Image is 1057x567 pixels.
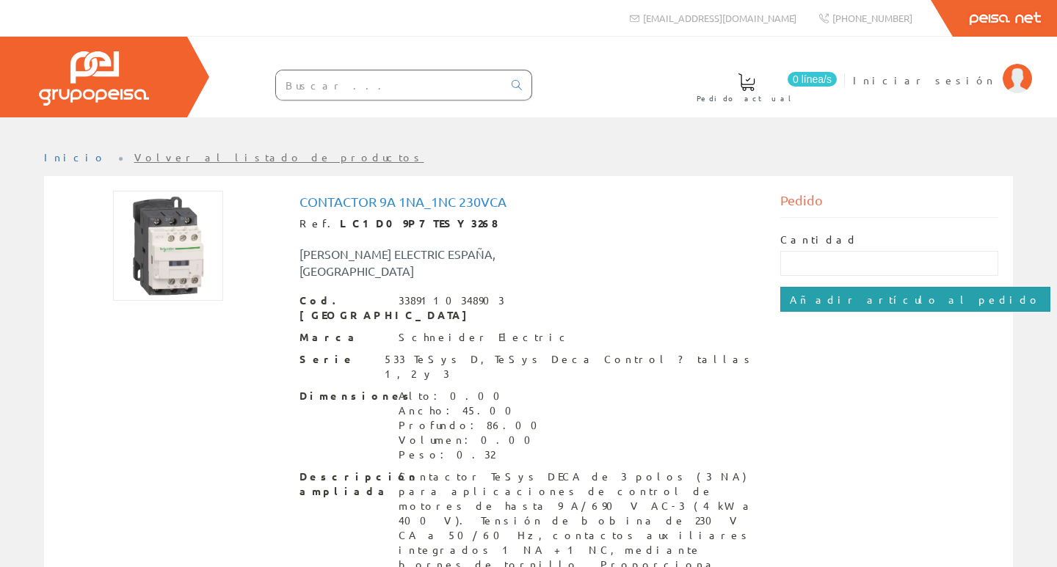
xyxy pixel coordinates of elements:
[113,191,223,301] img: Foto artículo Contactor 9a 1na_1nc 230vca (150x150)
[832,12,912,24] span: [PHONE_NUMBER]
[134,150,424,164] a: Volver al listado de productos
[288,246,569,279] div: [PERSON_NAME] ELECTRIC ESPAÑA, [GEOGRAPHIC_DATA]
[385,352,758,381] div: 533 TeSys D, TeSys Deca Control ? tallas 1, 2 y 3
[299,194,758,209] h1: Contactor 9a 1na_1nc 230vca
[788,72,837,87] span: 0 línea/s
[399,389,546,403] div: Alto: 0.00
[299,216,758,231] div: Ref.
[299,352,374,367] span: Serie
[399,418,546,433] div: Profundo: 86.00
[399,447,546,462] div: Peso: 0.32
[780,287,1050,312] input: Añadir artículo al pedido
[299,330,388,345] span: Marca
[399,403,546,418] div: Ancho: 45.00
[853,61,1032,75] a: Iniciar sesión
[39,51,149,106] img: Grupo Peisa
[299,469,388,499] span: Descripción ampliada
[399,433,546,447] div: Volumen: 0.00
[399,330,571,345] div: Schneider Electric
[643,12,796,24] span: [EMAIL_ADDRESS][DOMAIN_NAME]
[299,389,388,403] span: Dimensiones
[276,70,503,100] input: Buscar ...
[299,293,388,323] span: Cod. [GEOGRAPHIC_DATA]
[697,91,796,106] span: Pedido actual
[399,293,504,308] div: 3389110348903
[853,73,995,87] span: Iniciar sesión
[340,216,498,230] strong: LC1D09P7 TESY3268
[780,191,999,218] div: Pedido
[780,233,858,247] label: Cantidad
[44,150,106,164] a: Inicio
